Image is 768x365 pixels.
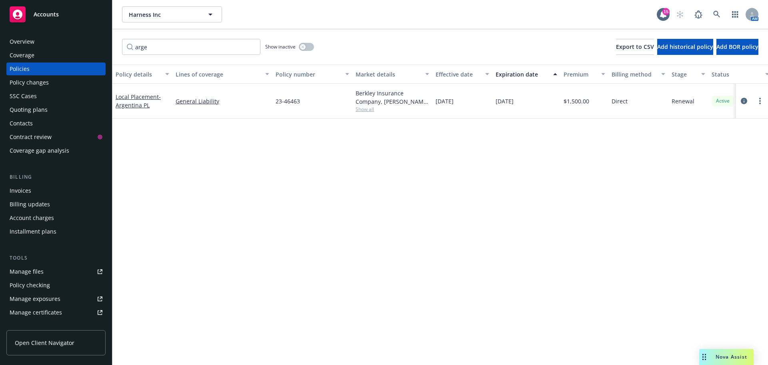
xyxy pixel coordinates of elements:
[10,76,49,89] div: Policy changes
[6,173,106,181] div: Billing
[564,97,589,105] span: $1,500.00
[612,97,628,105] span: Direct
[265,43,296,50] span: Show inactive
[716,353,747,360] span: Nova Assist
[616,39,654,55] button: Export to CSV
[6,225,106,238] a: Installment plans
[34,11,59,18] span: Accounts
[129,10,198,19] span: Harness Inc
[496,70,548,79] div: Expiration date
[715,97,731,105] span: Active
[10,90,37,103] div: SSC Cases
[10,320,50,333] div: Manage claims
[716,39,758,55] button: Add BOR policy
[496,97,514,105] span: [DATE]
[6,279,106,292] a: Policy checking
[10,35,34,48] div: Overview
[272,65,352,84] button: Policy number
[356,70,420,79] div: Market details
[6,63,106,75] a: Policies
[6,76,106,89] a: Policy changes
[712,70,760,79] div: Status
[176,70,260,79] div: Lines of coverage
[356,89,429,106] div: Berkley Insurance Company, [PERSON_NAME] Corporation, Berkley Technology Underwriters (Internatio...
[172,65,272,84] button: Lines of coverage
[116,93,161,109] a: Local Placement
[716,43,758,50] span: Add BOR policy
[6,198,106,211] a: Billing updates
[6,35,106,48] a: Overview
[492,65,560,84] button: Expiration date
[122,6,222,22] button: Harness Inc
[739,96,749,106] a: circleInformation
[672,6,688,22] a: Start snowing
[6,265,106,278] a: Manage files
[690,6,706,22] a: Report a Bug
[6,131,106,143] a: Contract review
[352,65,432,84] button: Market details
[608,65,668,84] button: Billing method
[112,65,172,84] button: Policy details
[276,97,300,105] span: 23-46463
[668,65,708,84] button: Stage
[15,339,74,347] span: Open Client Navigator
[6,306,106,319] a: Manage certificates
[612,70,656,79] div: Billing method
[10,131,52,143] div: Contract review
[657,39,713,55] button: Add historical policy
[6,320,106,333] a: Manage claims
[564,70,596,79] div: Premium
[6,184,106,197] a: Invoices
[10,103,48,116] div: Quoting plans
[6,103,106,116] a: Quoting plans
[657,43,713,50] span: Add historical policy
[6,3,106,26] a: Accounts
[10,184,31,197] div: Invoices
[432,65,492,84] button: Effective date
[276,70,340,79] div: Policy number
[436,70,480,79] div: Effective date
[176,97,269,105] a: General Liability
[10,225,56,238] div: Installment plans
[699,349,754,365] button: Nova Assist
[6,254,106,262] div: Tools
[662,8,670,15] div: 15
[10,265,44,278] div: Manage files
[10,144,69,157] div: Coverage gap analysis
[6,212,106,224] a: Account charges
[6,90,106,103] a: SSC Cases
[10,212,54,224] div: Account charges
[10,198,50,211] div: Billing updates
[709,6,725,22] a: Search
[10,63,30,75] div: Policies
[6,292,106,305] a: Manage exposures
[116,70,160,79] div: Policy details
[616,43,654,50] span: Export to CSV
[699,349,709,365] div: Drag to move
[672,70,696,79] div: Stage
[10,292,60,305] div: Manage exposures
[436,97,454,105] span: [DATE]
[6,117,106,130] a: Contacts
[122,39,260,55] input: Filter by keyword...
[6,49,106,62] a: Coverage
[10,279,50,292] div: Policy checking
[755,96,765,106] a: more
[6,144,106,157] a: Coverage gap analysis
[560,65,608,84] button: Premium
[672,97,694,105] span: Renewal
[10,306,62,319] div: Manage certificates
[356,106,429,113] span: Show all
[727,6,743,22] a: Switch app
[10,49,34,62] div: Coverage
[10,117,33,130] div: Contacts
